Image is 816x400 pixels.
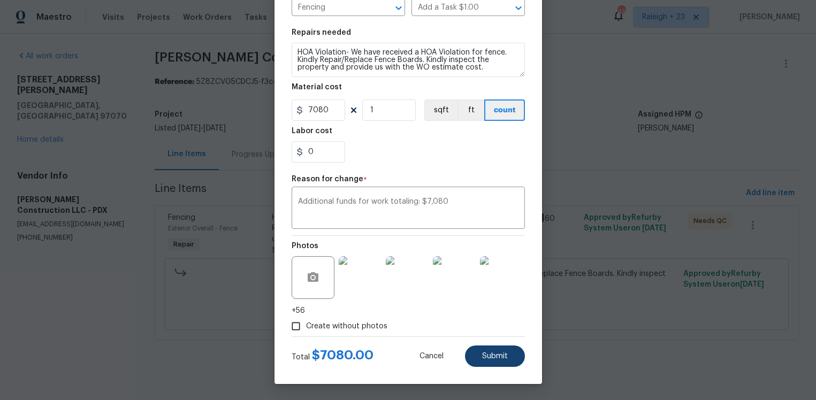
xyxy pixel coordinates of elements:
span: Cancel [420,352,444,360]
h5: Reason for change [292,175,363,183]
textarea: Additional funds for work totaling: $7,080 [298,198,518,220]
button: Cancel [402,345,461,367]
span: Submit [482,352,508,360]
button: sqft [424,99,457,121]
h5: Material cost [292,83,342,91]
button: Open [391,1,406,16]
h5: Repairs needed [292,29,351,36]
span: Create without photos [306,321,387,332]
h5: Labor cost [292,127,332,135]
button: Submit [465,345,525,367]
textarea: HOA Violation- We have received a HOA Violation for fence. Kindly Repair/Replace Fence Boards. Ki... [292,43,525,77]
button: Open [511,1,526,16]
button: count [484,99,525,121]
span: +56 [292,305,305,316]
h5: Photos [292,242,318,250]
span: $ 7080.00 [312,349,373,361]
div: Total [292,350,373,363]
button: ft [457,99,484,121]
